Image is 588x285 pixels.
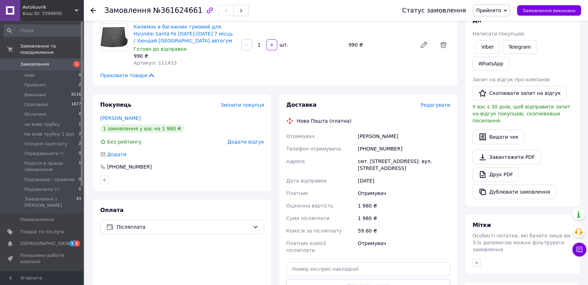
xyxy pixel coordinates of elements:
[472,167,519,182] a: Друк PDF
[24,186,60,193] span: Подзвонити !!!
[134,52,236,59] div: 990 ₴
[117,223,250,231] span: Післяплата
[278,41,289,48] div: шт.
[74,241,80,246] span: 1
[472,17,481,24] span: Дії
[286,146,341,152] span: Телефон отримувача
[517,5,581,16] button: Замовлення виконано
[356,187,452,199] div: Отримувач
[472,86,566,100] button: Скопіювати запит на відгук
[436,38,450,52] span: Видалити
[100,115,141,121] a: [PERSON_NAME]
[79,131,81,137] span: 2
[345,40,414,50] div: 990 ₴
[502,40,537,54] a: Telegram
[104,6,151,15] span: Замовлення
[24,82,46,88] span: Прийняті
[153,6,202,15] span: №361624661
[20,270,64,283] span: Панель управління
[523,8,575,13] span: Замовлення виконано
[20,241,72,247] span: [DEMOGRAPHIC_DATA]
[100,72,156,79] span: Приховати товари
[356,174,452,187] div: [DATE]
[356,212,452,225] div: 1 980 ₴
[356,237,452,256] div: Отримувач
[79,141,81,147] span: 2
[417,38,431,52] a: Редагувати
[71,101,81,108] span: 1877
[76,196,81,209] span: 43
[286,262,450,276] input: Номер експрес-накладної
[23,10,84,17] div: Ваш ID: 3399600
[100,207,124,213] span: Оплата
[100,101,132,108] span: Покупець
[24,160,79,173] span: Подати в працю замовлення
[24,196,76,209] span: Замовлення з [PERSON_NAME]
[286,133,315,139] span: Отримувач
[23,4,75,10] span: Avtokovrik
[24,131,74,137] span: Не взяв трубку 1 раз
[472,77,550,82] span: Запит на відгук про компанію
[286,215,329,221] span: Сума післяплати
[107,139,142,145] span: Без рейтингу
[286,158,305,164] span: Адреса
[356,155,452,174] div: смт. [STREET_ADDRESS]: вул. [STREET_ADDRESS]
[286,241,326,253] span: Платник комісії післяплати
[286,228,342,234] span: Комісія за післяплату
[20,43,84,56] span: Замовлення та повідомлення
[24,150,64,157] span: Передзвонити !!
[295,117,353,124] div: Нова Пошта (платна)
[356,199,452,212] div: 1 980 ₴
[24,92,46,98] span: Виконані
[421,102,450,108] span: Редагувати
[286,190,308,196] span: Платник
[475,40,500,54] a: Viber
[100,124,184,133] div: 1 замовлення у вас на 1 980 ₴
[476,8,501,13] span: Прийнято
[356,130,452,142] div: [PERSON_NAME]
[79,177,81,183] span: 0
[79,111,81,117] span: 0
[472,104,570,123] span: У вас є 30 днів, щоб відправити запит на відгук покупцеві, скопіювавши посилання.
[101,24,128,51] img: Килимок в багажник гумовий для Hyundai Santa Fe 2006-2012 7 місць / Хюндай Санта Фе автогум
[79,186,81,193] span: 0
[106,163,152,170] div: [PHONE_NUMBER]
[572,243,586,256] button: Чат з покупцем
[221,102,264,108] span: Змінити покупця
[3,24,82,37] input: Пошук
[286,101,317,108] span: Доставка
[286,203,333,209] span: Оціночна вартість
[24,177,74,183] span: Подзвонив - прийняв
[20,61,49,67] span: Замовлення
[134,24,233,43] a: Килимок в багажник гумовий для Hyundai Santa Fe [DATE]-[DATE] 7 місць / Хюндай [GEOGRAPHIC_DATA] ...
[134,46,186,52] span: Готово до відправки
[134,60,177,66] span: Артикул: 111453
[71,92,81,98] span: 8116
[24,141,67,147] span: Очікуєм проплату
[472,185,556,199] button: Дублювати замовлення
[356,142,452,155] div: [PHONE_NUMBER]
[472,233,572,252] span: Особисті нотатки, які бачите лише ви. З їх допомогою можна фільтрувати замовлення
[356,225,452,237] div: 59.60 ₴
[79,160,81,173] span: 1
[402,7,466,14] div: Статус замовлення
[228,139,264,145] span: Додати відгук
[73,61,80,67] span: 1
[286,178,326,184] span: Дата відправки
[79,150,81,157] span: 0
[472,150,541,164] a: Завантажити PDF
[24,121,60,128] span: не взяв трубку
[24,72,34,79] span: Нові
[107,152,126,157] span: Додати
[24,111,46,117] span: Оплачені
[20,252,64,265] span: Показники роботи компанії
[20,217,54,223] span: Повідомлення
[472,31,524,36] span: Написати покупцеві
[79,121,81,128] span: 1
[79,82,81,88] span: 2
[90,7,96,14] div: Повернутися назад
[24,101,48,108] span: Скасовані
[79,72,81,79] span: 0
[472,222,491,228] span: Мітки
[20,229,64,235] span: Товари та послуги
